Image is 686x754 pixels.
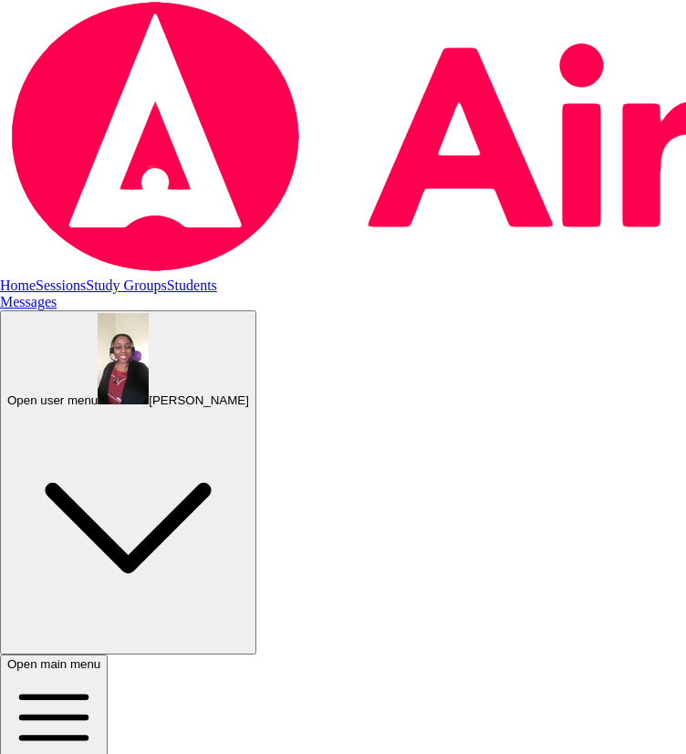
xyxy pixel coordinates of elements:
span: [PERSON_NAME] [149,393,249,407]
a: Study Groups [86,278,166,293]
span: Open user menu [7,393,98,407]
a: Students [167,278,217,293]
span: Open main menu [7,657,100,671]
a: Sessions [36,278,86,293]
